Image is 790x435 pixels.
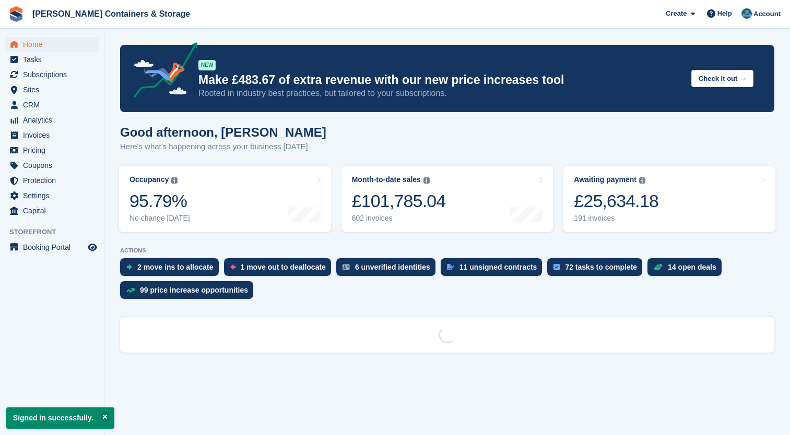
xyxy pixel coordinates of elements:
[23,113,86,127] span: Analytics
[126,264,132,270] img: move_ins_to_allocate_icon-fdf77a2bb77ea45bf5b3d319d69a93e2d87916cf1d5bf7949dd705db3b84f3ca.svg
[343,264,350,270] img: verify_identity-adf6edd0f0f0b5bbfe63781bf79b02c33cf7c696d77639b501bdc392416b5a36.svg
[5,82,99,97] a: menu
[5,188,99,203] a: menu
[23,240,86,255] span: Booking Portal
[86,241,99,253] a: Preview store
[23,82,86,97] span: Sites
[647,258,727,281] a: 14 open deals
[137,263,214,271] div: 2 move ins to allocate
[459,263,537,271] div: 11 unsigned contracts
[5,67,99,82] a: menu
[5,158,99,173] a: menu
[547,258,647,281] a: 72 tasks to complete
[691,70,753,87] button: Check it out →
[336,258,441,281] a: 6 unverified identities
[654,263,663,271] img: deal-1b604bf984904fb50ccaf53a9ad4b4a5d6e5aea283cecdc64d6e3604feb123c2.svg
[120,125,326,139] h1: Good afternoon, [PERSON_NAME]
[120,281,258,304] a: 99 price increase opportunities
[23,188,86,203] span: Settings
[28,5,194,22] a: [PERSON_NAME] Containers & Storage
[447,264,454,270] img: contract_signature_icon-13c848040528278c33f63329250d36e43548de30e8caae1d1a13099fd9432cc5.svg
[23,52,86,67] span: Tasks
[198,88,683,99] p: Rooted in industry best practices, but tailored to your subscriptions.
[741,8,752,19] img: Ricky Sanmarco
[5,113,99,127] a: menu
[23,98,86,112] span: CRM
[120,247,774,254] p: ACTIONS
[23,128,86,142] span: Invoices
[5,52,99,67] a: menu
[171,177,178,184] img: icon-info-grey-7440780725fd019a000dd9b08b2336e03edf1995a4989e88bcd33f0948082b44.svg
[6,407,114,429] p: Signed in successfully.
[198,72,683,88] p: Make £483.67 of extra revenue with our new price increases tool
[5,240,99,255] a: menu
[129,190,190,212] div: 95.79%
[120,258,224,281] a: 2 move ins to allocate
[23,158,86,173] span: Coupons
[666,8,687,19] span: Create
[753,9,781,19] span: Account
[5,37,99,52] a: menu
[717,8,732,19] span: Help
[241,263,326,271] div: 1 move out to deallocate
[5,203,99,218] a: menu
[574,214,658,223] div: 191 invoices
[230,264,235,270] img: move_outs_to_deallocate_icon-f764333ba52eb49d3ac5e1228854f67142a1ed5810a6f6cc68b1a99e826820c5.svg
[441,258,548,281] a: 11 unsigned contracts
[129,214,190,223] div: No change [DATE]
[119,166,331,232] a: Occupancy 95.79% No change [DATE]
[5,128,99,142] a: menu
[23,203,86,218] span: Capital
[341,166,553,232] a: Month-to-date sales £101,785.04 602 invoices
[126,288,135,293] img: price_increase_opportunities-93ffe204e8149a01c8c9dc8f82e8f89637d9d84a8eef4429ea346261dce0b2c0.svg
[125,42,198,102] img: price-adjustments-announcement-icon-8257ccfd72463d97f412b2fc003d46551f7dbcb40ab6d574587a9cd5c0d94...
[23,67,86,82] span: Subscriptions
[574,190,658,212] div: £25,634.18
[23,143,86,158] span: Pricing
[352,190,446,212] div: £101,785.04
[553,264,560,270] img: task-75834270c22a3079a89374b754ae025e5fb1db73e45f91037f5363f120a921f8.svg
[224,258,336,281] a: 1 move out to deallocate
[23,37,86,52] span: Home
[5,143,99,158] a: menu
[352,214,446,223] div: 602 invoices
[120,141,326,153] p: Here's what's happening across your business [DATE]
[140,286,248,294] div: 99 price increase opportunities
[352,175,421,184] div: Month-to-date sales
[565,263,637,271] div: 72 tasks to complete
[355,263,430,271] div: 6 unverified identities
[129,175,169,184] div: Occupancy
[668,263,716,271] div: 14 open deals
[5,98,99,112] a: menu
[23,173,86,188] span: Protection
[9,227,104,237] span: Storefront
[639,177,645,184] img: icon-info-grey-7440780725fd019a000dd9b08b2336e03edf1995a4989e88bcd33f0948082b44.svg
[563,166,775,232] a: Awaiting payment £25,634.18 191 invoices
[5,173,99,188] a: menu
[423,177,430,184] img: icon-info-grey-7440780725fd019a000dd9b08b2336e03edf1995a4989e88bcd33f0948082b44.svg
[8,6,24,22] img: stora-icon-8386f47178a22dfd0bd8f6a31ec36ba5ce8667c1dd55bd0f319d3a0aa187defe.svg
[198,60,216,70] div: NEW
[574,175,636,184] div: Awaiting payment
